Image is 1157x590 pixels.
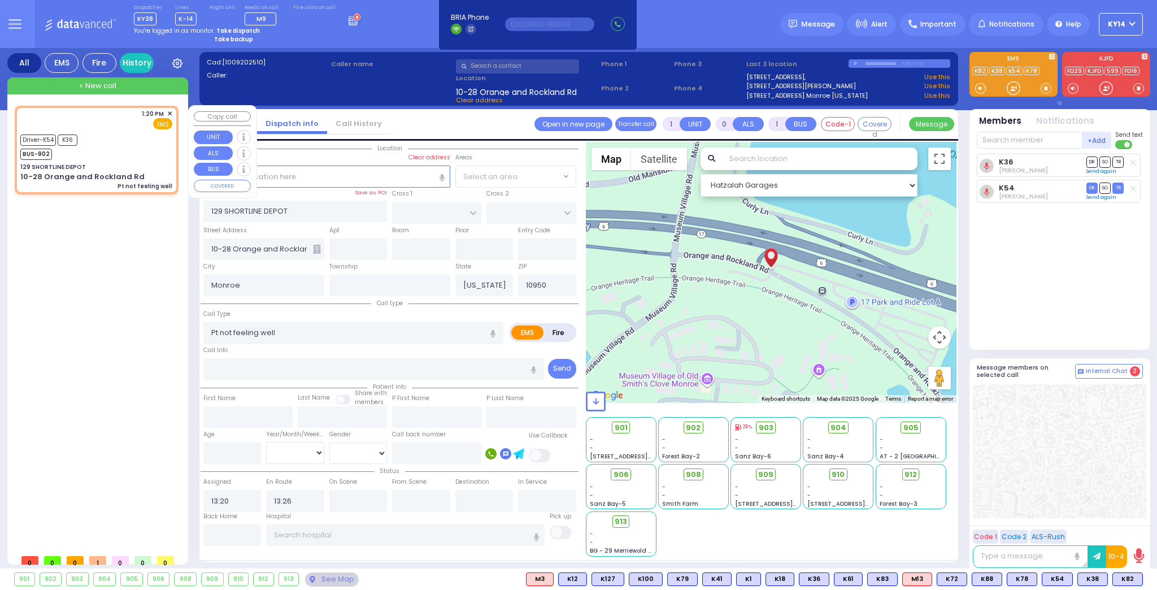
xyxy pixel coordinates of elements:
div: K83 [867,572,898,586]
strong: Take dispatch [216,27,260,35]
a: Open this area in Google Maps (opens a new window) [589,388,626,403]
div: 902 [40,573,62,585]
button: Toggle fullscreen view [928,147,951,170]
div: BLS [937,572,967,586]
div: K82 [1112,572,1143,586]
button: Copy call [194,111,251,122]
span: EMS [153,118,172,129]
div: BLS [629,572,663,586]
button: Code 1 [973,530,998,544]
span: K-14 [175,12,197,25]
span: You're logged in as monitor. [134,27,215,35]
span: ✕ [167,109,172,119]
span: - [590,435,593,444]
span: Important [920,19,956,29]
div: BLS [867,572,898,586]
label: Hospital [266,512,291,521]
a: K82 [972,67,988,75]
span: - [735,483,738,491]
span: - [880,444,883,452]
label: On Scene [329,478,357,487]
input: Search hospital [266,524,545,546]
span: - [807,483,811,491]
span: - [807,444,811,452]
a: K36 [999,158,1014,166]
span: - [880,483,883,491]
strong: Take backup [214,35,253,44]
span: Internal Chat [1086,367,1128,375]
button: BUS [194,163,233,176]
span: SO [1099,183,1111,193]
span: K36 [58,135,77,146]
div: K78 [1007,572,1037,586]
label: Turn off text [1115,139,1133,150]
span: 0 [21,556,38,565]
div: K72 [937,572,967,586]
div: BLS [667,572,698,586]
button: Code-1 [821,117,855,131]
label: Last Name [298,393,330,402]
div: BLS [1077,572,1108,586]
span: 0 [112,556,129,565]
span: 913 [615,516,627,527]
button: Show street map [591,147,631,170]
span: M9 [256,14,266,23]
span: - [590,491,593,500]
span: Sanz Bay-6 [735,452,771,461]
label: Apt [329,226,340,235]
label: Cad: [207,58,328,67]
label: Fire units on call [293,5,336,11]
span: [STREET_ADDRESS][PERSON_NAME] [807,500,914,508]
span: Forest Bay-2 [662,452,700,461]
label: Call Type [203,310,230,319]
label: Caller name [331,59,452,69]
label: Floor [455,226,469,235]
div: K36 [799,572,829,586]
div: 905 [121,573,142,585]
span: 902 [686,422,701,433]
div: BLS [1112,572,1143,586]
div: Pt not feeling well [118,182,172,190]
span: 901 [615,422,628,433]
span: DR [1086,183,1098,193]
label: ZIP [518,262,527,271]
span: Message [801,19,835,30]
label: Destination [455,478,489,487]
span: BRIA Phone [451,12,489,23]
div: 913 [279,573,299,585]
span: Send text [1115,131,1143,139]
label: From Scene [392,478,427,487]
div: 903 [67,573,88,585]
label: In Service [518,478,547,487]
label: City [203,262,215,271]
div: K88 [972,572,1002,586]
span: - [735,491,738,500]
span: Location [372,144,408,153]
a: 599 [1104,67,1121,75]
label: Entry Code [518,226,550,235]
span: AT - 2 [GEOGRAPHIC_DATA] [880,452,963,461]
span: Call type [371,299,408,307]
label: Call back number [392,430,446,439]
span: 910 [832,469,845,480]
label: Call Info [203,346,228,355]
div: Year/Month/Week/Day [266,430,324,439]
button: UNIT [680,117,711,131]
button: Show satellite imagery [631,147,687,170]
span: Smith Farm [662,500,698,508]
span: [STREET_ADDRESS][PERSON_NAME] [735,500,842,508]
button: Message [909,117,954,131]
span: - [662,435,666,444]
span: 904 [830,422,846,433]
label: En Route [266,478,292,487]
div: BLS [558,572,587,586]
div: K18 [765,572,794,586]
div: Fire [82,53,116,73]
span: Driver-K54 [20,135,56,146]
img: message.svg [789,20,797,28]
span: 905 [903,422,919,433]
span: Patient info [367,383,412,391]
img: comment-alt.png [1078,369,1084,375]
div: K1 [736,572,761,586]
div: K79 [667,572,698,586]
